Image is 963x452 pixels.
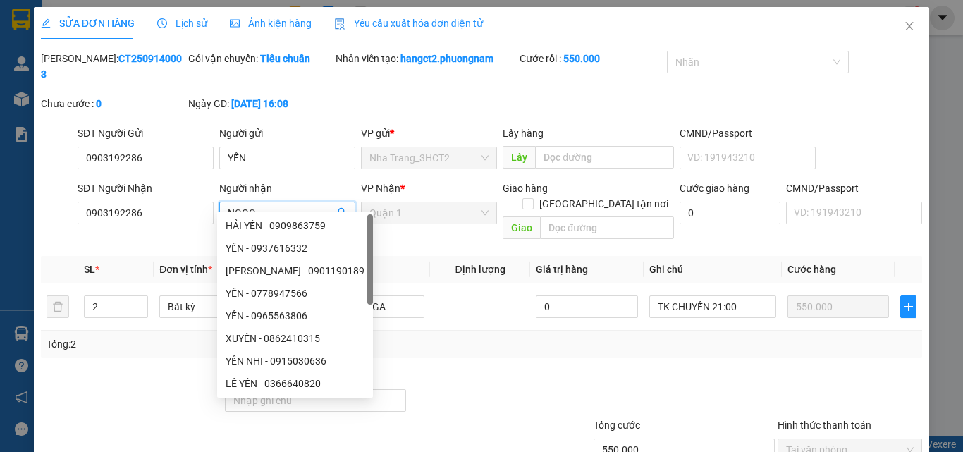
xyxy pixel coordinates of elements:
div: LÊ YẾN - 0366640820 [226,376,364,391]
span: Giao hàng [503,183,548,194]
input: Ghi chú đơn hàng [225,389,406,412]
span: Ảnh kiện hàng [230,18,312,29]
b: 0 [96,98,102,109]
th: Ghi chú [644,256,782,283]
b: Tiêu chuẩn [260,53,310,64]
div: [PERSON_NAME]: [41,51,185,82]
div: [PERSON_NAME] - 0901190189 [226,263,364,279]
div: SĐT Người Nhận [78,181,214,196]
span: picture [230,18,240,28]
span: SỬA ĐƠN HÀNG [41,18,135,29]
div: YẾN NHI - 0915030636 [217,350,373,372]
span: Nha Trang_3HCT2 [369,147,489,169]
div: HẢI YẾN - 0909863759 [226,218,364,233]
span: Tổng cước [594,420,640,431]
span: Giao [503,216,540,239]
button: delete [47,295,69,318]
span: Định lượng [455,264,505,275]
span: clock-circle [157,18,167,28]
label: Cước giao hàng [680,183,749,194]
span: Quận 1 [369,202,489,224]
div: YẾN - 0778947566 [226,286,364,301]
div: YẾN NHI - 0915030636 [226,353,364,369]
span: Lấy [503,146,535,169]
b: [DATE] 16:08 [231,98,288,109]
img: icon [334,18,345,30]
div: YẾN - 0937616332 [217,237,373,259]
div: Nhân viên tạo: [336,51,517,66]
div: LÊ YẾN - 0366640820 [217,372,373,395]
label: Hình thức thanh toán [778,420,871,431]
div: CMND/Passport [786,181,922,196]
span: SL [84,264,95,275]
span: Đơn vị tính [159,264,212,275]
div: SĐT Người Gửi [78,126,214,141]
button: Close [890,7,929,47]
div: KIM YẾN - 0901190189 [217,259,373,282]
span: user-add [336,207,347,219]
span: [GEOGRAPHIC_DATA] tận nơi [534,196,674,212]
div: Tổng: 2 [47,336,373,352]
button: plus [900,295,916,318]
div: CMND/Passport [680,126,816,141]
div: Ngày GD: [188,96,333,111]
input: Dọc đường [540,216,674,239]
b: hangct2.phuongnam [400,53,493,64]
div: Người nhận [219,181,355,196]
div: Chưa cước : [41,96,185,111]
div: Người gửi [219,126,355,141]
input: Ghi Chú [649,295,776,318]
div: YẾN - 0965563806 [226,308,364,324]
div: YẾN - 0937616332 [226,240,364,256]
div: YẾN - 0778947566 [217,282,373,305]
div: YẾN - 0965563806 [217,305,373,327]
span: Bất kỳ [168,296,278,317]
span: edit [41,18,51,28]
div: VP gửi [361,126,497,141]
div: HẢI YẾN - 0909863759 [217,214,373,237]
input: Cước giao hàng [680,202,780,224]
span: VP Nhận [361,183,400,194]
span: Giá trị hàng [536,264,588,275]
div: XUYẾN - 0862410315 [217,327,373,350]
div: Gói vận chuyển: [188,51,333,66]
span: close [904,20,915,32]
div: Cước rồi : [520,51,664,66]
span: plus [901,301,916,312]
input: 0 [787,295,889,318]
div: XUYẾN - 0862410315 [226,331,364,346]
input: Dọc đường [535,146,674,169]
span: Cước hàng [787,264,836,275]
b: 550.000 [563,53,600,64]
span: Yêu cầu xuất hóa đơn điện tử [334,18,483,29]
span: Lịch sử [157,18,207,29]
span: Lấy hàng [503,128,544,139]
